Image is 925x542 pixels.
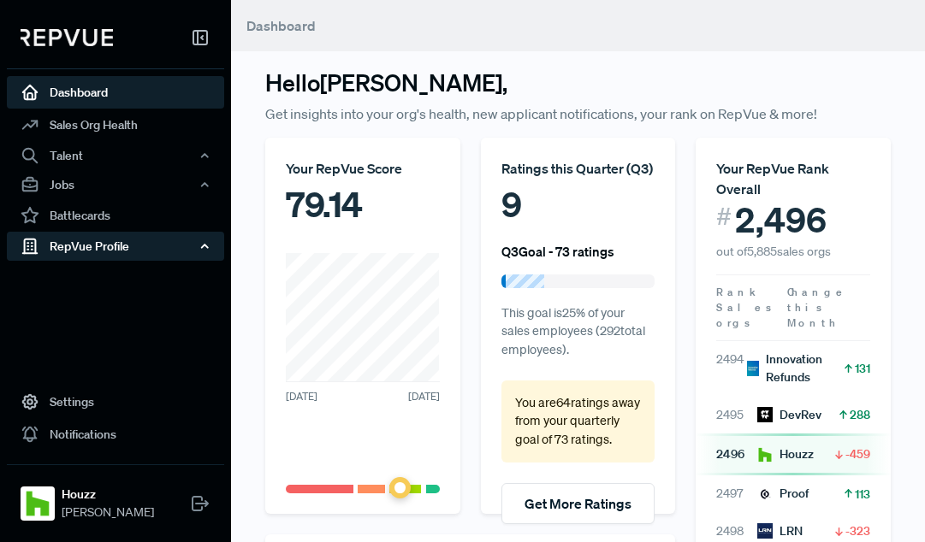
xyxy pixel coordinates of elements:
[7,464,224,528] a: HouzzHouzz[PERSON_NAME]
[787,285,847,330] span: Change this Month
[21,29,113,46] img: RepVue
[246,17,316,34] span: Dashboard
[716,160,829,197] span: Your RepVue Rank Overall
[747,361,758,376] img: Innovation Refunds
[757,445,814,463] div: Houzz
[7,109,224,141] a: Sales Org Health
[408,389,440,404] span: [DATE]
[62,504,154,521] span: [PERSON_NAME]
[716,351,747,386] span: 2494
[757,406,821,424] div: DevRev
[855,486,870,503] span: 113
[716,300,774,330] span: Sales orgs
[850,406,870,423] span: 288
[286,179,440,230] div: 79.14
[7,232,224,261] button: RepVue Profile
[716,199,732,234] span: #
[62,486,154,504] strong: Houzz
[716,285,757,300] span: Rank
[855,360,870,377] span: 131
[716,522,757,540] span: 2498
[845,522,870,539] span: -323
[286,158,440,179] div: Your RepVue Score
[501,179,655,230] div: 9
[501,244,614,259] h6: Q3 Goal - 73 ratings
[757,485,809,503] div: Proof
[757,447,773,462] img: Houzz
[24,490,51,517] img: Houzz
[747,351,842,386] div: Innovation Refunds
[845,445,870,462] span: -459
[7,170,224,199] button: Jobs
[716,485,757,503] span: 2497
[716,445,757,463] span: 2496
[735,199,827,240] span: 2,496
[501,304,655,360] p: This goal is 25 % of your sales employees ( 292 total employees).
[757,522,803,540] div: LRN
[7,386,224,418] a: Settings
[7,76,224,109] a: Dashboard
[286,389,317,404] span: [DATE]
[716,244,831,259] span: out of 5,885 sales orgs
[757,523,773,539] img: LRN
[265,103,891,124] p: Get insights into your org's health, new applicant notifications, your rank on RepVue & more!
[501,483,655,524] button: Get More Ratings
[7,199,224,232] a: Battlecards
[7,141,224,170] button: Talent
[515,394,642,450] p: You are 64 ratings away from your quarterly goal of 73 ratings .
[7,418,224,451] a: Notifications
[501,158,655,179] div: Ratings this Quarter ( Q3 )
[716,406,757,424] span: 2495
[265,68,891,97] h3: Hello [PERSON_NAME] ,
[757,486,773,502] img: Proof
[757,407,773,422] img: DevRev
